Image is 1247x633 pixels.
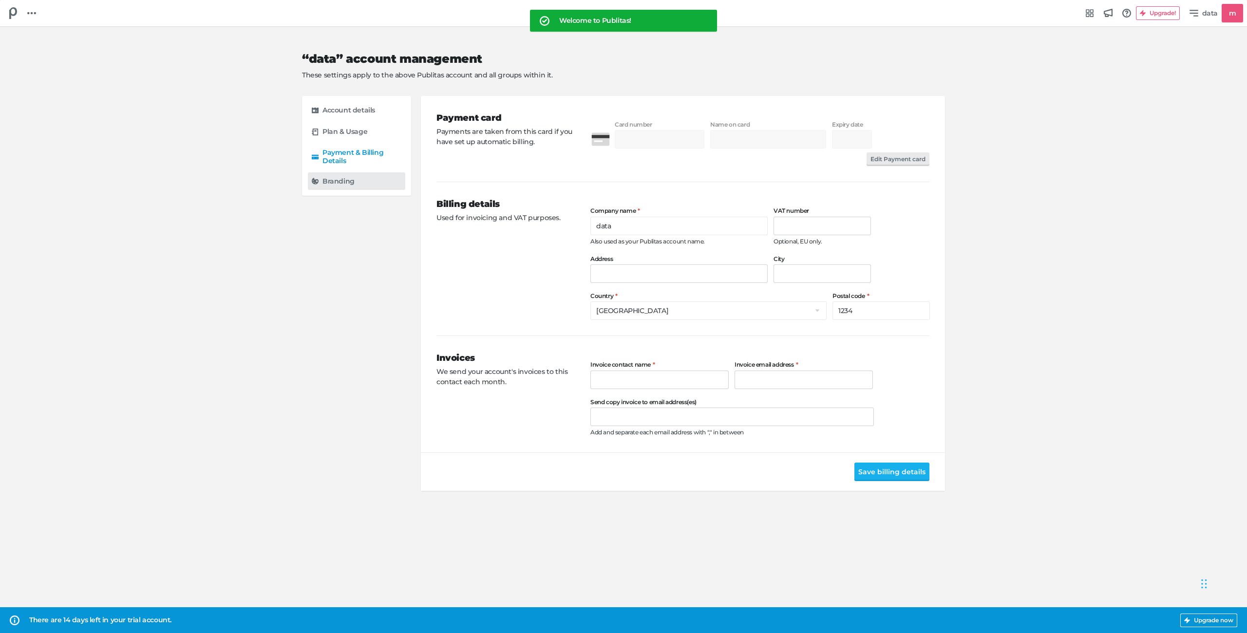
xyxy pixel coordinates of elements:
[867,152,929,166] button: Edit Payment card
[308,123,405,141] a: Plan & Usage
[854,463,929,481] button: Save billing details
[590,399,874,406] label: Send copy invoice to email address(es)
[735,361,873,368] label: Invoice email address
[1202,8,1218,19] span: data
[774,237,871,246] div: Optional, EU only.
[590,237,768,246] div: Also used as your Publitas account name.
[774,207,871,214] label: VAT number
[322,149,401,165] h5: Payment & Billing Details
[302,52,929,66] h2: “data” account management
[1225,5,1240,21] h5: m
[1201,569,1207,598] div: Drag
[590,293,827,299] label: Country
[1198,559,1247,606] iframe: Chat Widget
[308,102,405,119] a: Account details
[559,16,701,26] div: Welcome to Publitas!
[436,112,575,125] h3: Payment card
[590,207,768,214] label: Company name
[774,256,871,262] label: City
[29,615,1174,625] div: There are 14 days left in your trial account.
[590,361,729,368] label: Invoice contact name
[436,198,575,211] h3: Billing details
[590,256,768,262] label: Address
[1136,6,1186,20] a: Upgrade!
[302,70,929,80] p: These settings apply to the above Publitas account and all groups within it.
[436,367,575,387] p: We send your account's invoices to this contact each month.
[308,145,405,169] a: Payment & Billing Details
[436,352,575,365] h3: Invoices
[1180,614,1237,627] button: Upgrade now
[322,177,355,186] h5: Branding
[436,213,575,223] p: Used for invoicing and VAT purposes.
[308,172,405,190] a: Branding
[1081,5,1098,21] a: Integrations Hub
[832,293,930,299] label: Postal code
[322,128,367,136] h5: Plan & Usage
[1136,6,1180,20] button: Upgrade!
[322,106,375,114] h5: Account details
[436,127,575,147] p: Payments are taken from this card if you have set up automatic billing.
[590,428,874,437] div: Add and separate each email address with "," in between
